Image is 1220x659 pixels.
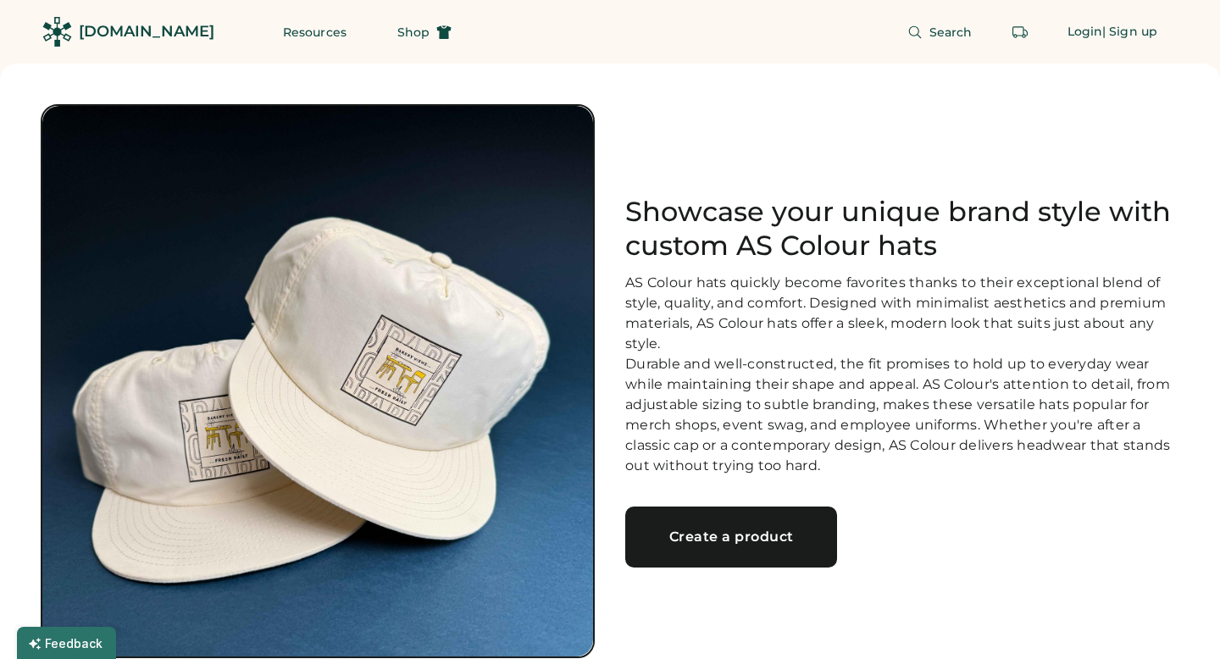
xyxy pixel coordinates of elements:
[377,15,472,49] button: Shop
[42,106,593,656] img: Ecru color hat with logo printed on a blue background
[929,26,973,38] span: Search
[263,15,367,49] button: Resources
[1102,24,1157,41] div: | Sign up
[625,507,837,568] a: Create a product
[646,530,817,544] div: Create a product
[625,273,1179,476] div: AS Colour hats quickly become favorites thanks to their exceptional blend of style, quality, and ...
[1003,15,1037,49] button: Retrieve an order
[42,17,72,47] img: Rendered Logo - Screens
[625,195,1179,263] h1: Showcase your unique brand style with custom AS Colour hats
[887,15,993,49] button: Search
[397,26,430,38] span: Shop
[79,21,214,42] div: [DOMAIN_NAME]
[1067,24,1103,41] div: Login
